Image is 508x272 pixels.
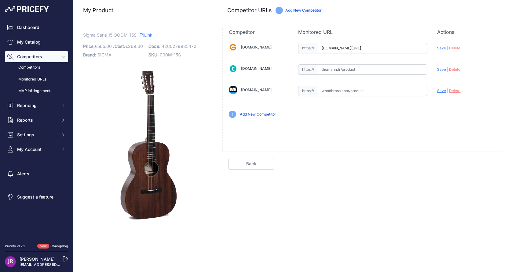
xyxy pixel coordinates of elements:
span: Save [437,46,446,50]
span: New [37,244,49,249]
span: | [447,88,448,93]
span: My Account [17,146,57,152]
span: | [447,46,448,50]
a: Back [228,158,274,170]
span: SIGMA [97,52,111,57]
a: [DOMAIN_NAME] [241,66,272,71]
span: 269.00 [128,44,143,49]
span: Save [437,88,446,93]
button: Reports [5,115,68,126]
p: € [83,42,145,51]
p: Competitor [229,28,289,36]
input: woodbrass.com/product [318,86,427,96]
span: Price: [83,44,95,49]
p: Actions [437,28,497,36]
h3: My Product [83,6,210,15]
a: My Catalog [5,37,68,48]
span: https:// [298,43,318,53]
span: Delete [449,46,460,50]
input: gear4music.fr/product [318,43,427,53]
span: 000M-15S [160,52,181,57]
button: Repricing [5,100,68,111]
span: / € [113,44,143,49]
button: My Account [5,144,68,155]
span: Competitors [17,54,57,60]
button: Competitors [5,51,68,62]
a: [DOMAIN_NAME] [241,45,272,49]
span: Settings [17,132,57,138]
span: 565.00 [97,44,112,49]
a: Dashboard [5,22,68,33]
span: Delete [449,67,460,72]
a: Changelog [50,244,68,248]
a: Add New Competitor [285,8,322,13]
span: Brand: [83,52,96,57]
a: [EMAIL_ADDRESS][DOMAIN_NAME] [20,262,83,267]
a: Monitored URLs [5,74,68,85]
span: 4260279935472 [162,44,196,49]
a: Competitors [5,62,68,73]
a: Alerts [5,168,68,179]
span: Delete [449,88,460,93]
input: thomann.fr/product [318,64,427,75]
span: https:// [298,64,318,75]
a: [DOMAIN_NAME] [241,88,272,92]
h3: Competitor URLs [227,6,272,15]
a: Link [140,31,152,39]
span: SKU: [148,52,159,57]
nav: Sidebar [5,22,68,236]
span: Code: [148,44,160,49]
span: Reports [17,117,57,123]
span: | [447,67,448,72]
img: Pricefy Logo [5,6,49,12]
a: Add New Competitor [240,112,276,116]
a: [PERSON_NAME] [20,256,55,262]
span: Cost: [115,44,125,49]
a: MAP infringements [5,86,68,96]
p: Monitored URL [298,28,427,36]
span: https:// [298,86,318,96]
a: Suggest a feature [5,191,68,202]
span: Save [437,67,446,72]
button: Settings [5,129,68,140]
div: Pricefy v1.7.2 [5,244,25,249]
span: Repricing [17,102,57,109]
span: Sigma Serie 15 OOOM-15S [83,31,137,39]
